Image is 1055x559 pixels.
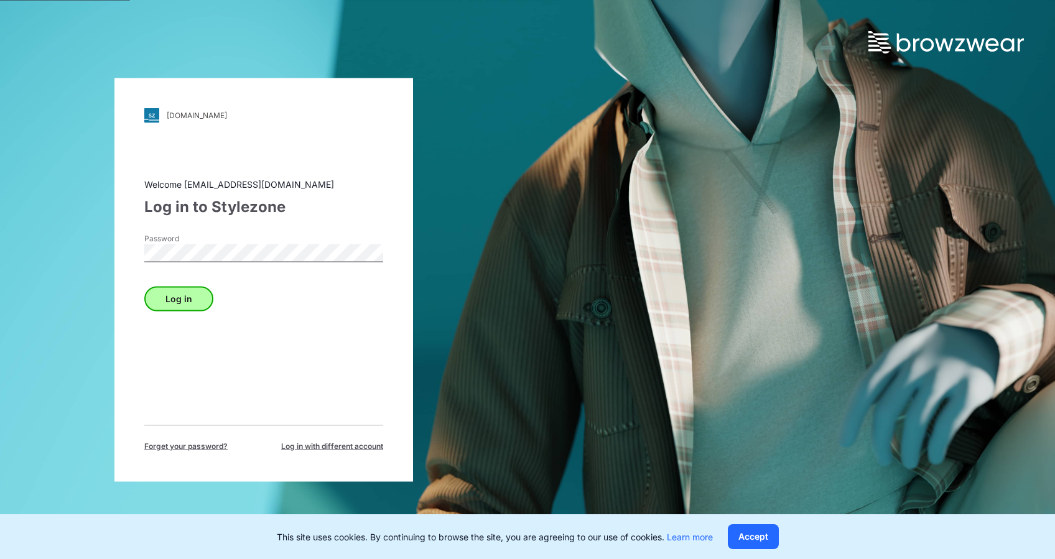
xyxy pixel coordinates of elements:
[868,31,1024,53] img: browzwear-logo.73288ffb.svg
[144,108,383,122] a: [DOMAIN_NAME]
[167,111,227,120] div: [DOMAIN_NAME]
[144,440,228,451] span: Forget your password?
[728,524,779,549] button: Accept
[144,233,231,244] label: Password
[277,530,713,543] p: This site uses cookies. By continuing to browse the site, you are agreeing to our use of cookies.
[144,286,213,311] button: Log in
[144,195,383,218] div: Log in to Stylezone
[281,440,383,451] span: Log in with different account
[144,108,159,122] img: svg+xml;base64,PHN2ZyB3aWR0aD0iMjgiIGhlaWdodD0iMjgiIHZpZXdCb3g9IjAgMCAyOCAyOCIgZmlsbD0ibm9uZSIgeG...
[144,177,383,190] div: Welcome [EMAIL_ADDRESS][DOMAIN_NAME]
[667,532,713,542] a: Learn more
